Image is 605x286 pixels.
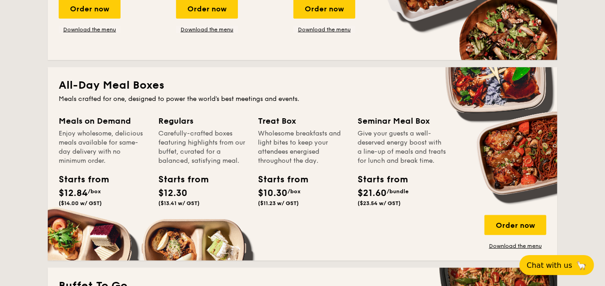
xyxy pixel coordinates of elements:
[176,26,238,33] a: Download the menu
[387,188,408,195] span: /bundle
[358,188,387,199] span: $21.60
[358,200,401,206] span: ($23.54 w/ GST)
[158,188,187,199] span: $12.30
[527,261,572,270] span: Chat with us
[484,242,546,250] a: Download the menu
[158,129,247,166] div: Carefully-crafted boxes featuring highlights from our buffet, curated for a balanced, satisfying ...
[358,129,446,166] div: Give your guests a well-deserved energy boost with a line-up of meals and treats for lunch and br...
[59,115,147,127] div: Meals on Demand
[258,129,347,166] div: Wholesome breakfasts and light bites to keep your attendees energised throughout the day.
[158,200,200,206] span: ($13.41 w/ GST)
[519,255,594,275] button: Chat with us🦙
[258,115,347,127] div: Treat Box
[484,215,546,235] div: Order now
[158,115,247,127] div: Regulars
[287,188,301,195] span: /box
[59,78,546,93] h2: All-Day Meal Boxes
[358,115,446,127] div: Seminar Meal Box
[293,26,355,33] a: Download the menu
[59,188,88,199] span: $12.84
[88,188,101,195] span: /box
[258,200,299,206] span: ($11.23 w/ GST)
[59,95,546,104] div: Meals crafted for one, designed to power the world's best meetings and events.
[358,173,398,186] div: Starts from
[258,173,299,186] div: Starts from
[59,200,102,206] span: ($14.00 w/ GST)
[59,129,147,166] div: Enjoy wholesome, delicious meals available for same-day delivery with no minimum order.
[576,260,587,271] span: 🦙
[258,188,287,199] span: $10.30
[59,26,121,33] a: Download the menu
[59,173,100,186] div: Starts from
[158,173,199,186] div: Starts from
